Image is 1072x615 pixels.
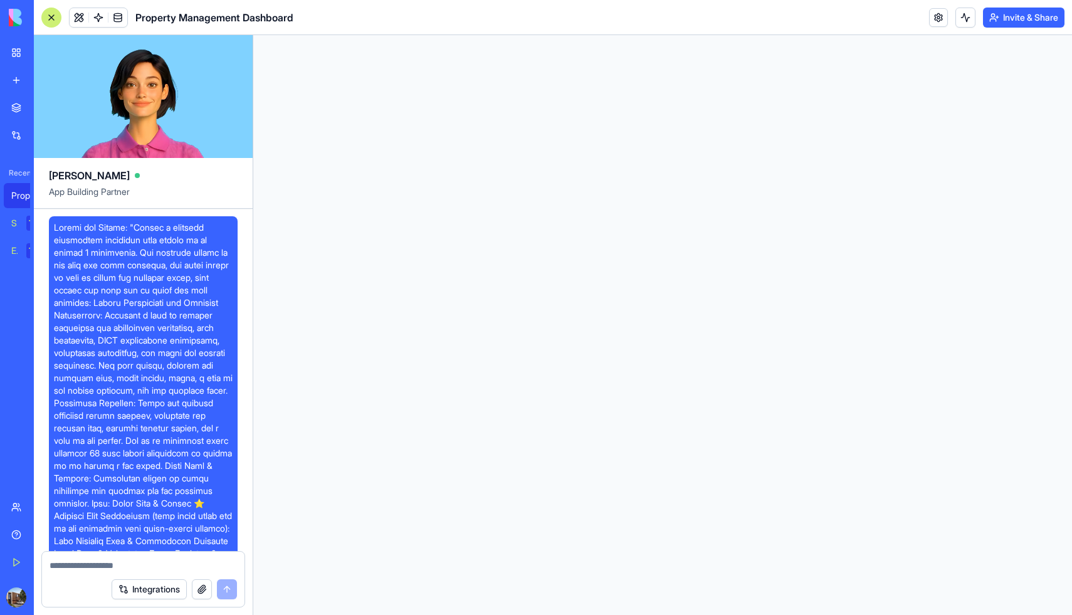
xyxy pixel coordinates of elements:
a: Social Media Content GeneratorTRY [4,211,54,236]
span: Property Management Dashboard [135,10,293,25]
span: [PERSON_NAME] [49,168,130,183]
button: Invite & Share [983,8,1064,28]
div: Social Media Content Generator [11,217,18,229]
img: logo [9,9,87,26]
div: TRY [26,243,46,258]
a: Email Marketing GeneratorTRY [4,238,54,263]
button: Integrations [112,579,187,599]
div: Property Management Dashboard [11,189,46,202]
a: Property Management Dashboard [4,183,54,208]
div: Email Marketing Generator [11,244,18,257]
div: TRY [26,216,46,231]
span: Recent [4,168,30,178]
span: App Building Partner [49,186,238,208]
img: ACg8ocI3iN2EvMXak_SCsLvJfSWb2MdaMp1gkP1m4Fni7Et9EyLMhJlZ=s96-c [6,587,26,607]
